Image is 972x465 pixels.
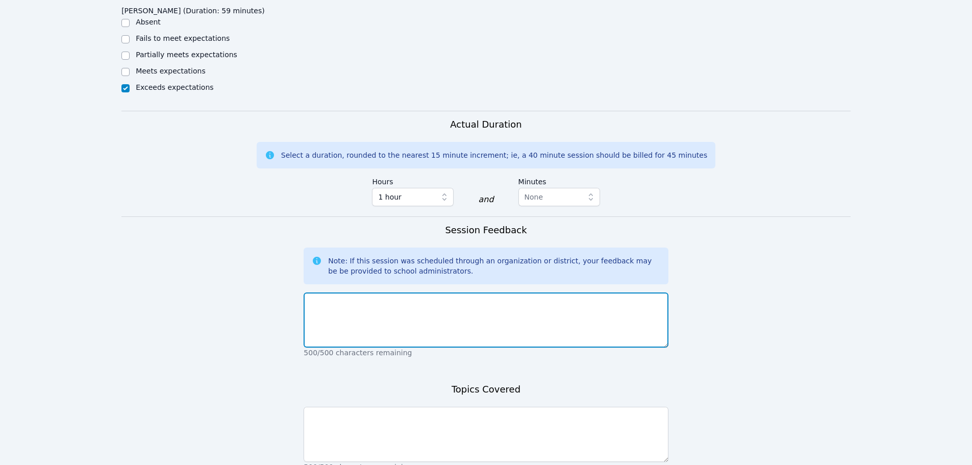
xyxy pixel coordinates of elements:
label: Absent [136,18,161,26]
label: Fails to meet expectations [136,34,230,42]
span: None [525,193,543,201]
div: Select a duration, rounded to the nearest 15 minute increment; ie, a 40 minute session should be ... [281,150,707,160]
label: Exceeds expectations [136,83,213,91]
h3: Actual Duration [450,117,521,132]
label: Hours [372,173,454,188]
label: Partially meets expectations [136,51,237,59]
button: 1 hour [372,188,454,206]
span: 1 hour [378,191,401,203]
h3: Topics Covered [452,382,520,397]
button: None [518,188,600,206]
label: Minutes [518,173,600,188]
legend: [PERSON_NAME] (Duration: 59 minutes) [121,2,265,17]
div: and [478,193,493,206]
div: Note: If this session was scheduled through an organization or district, your feedback may be be ... [328,256,660,276]
p: 500/500 characters remaining [304,348,668,358]
label: Meets expectations [136,67,206,75]
h3: Session Feedback [445,223,527,237]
